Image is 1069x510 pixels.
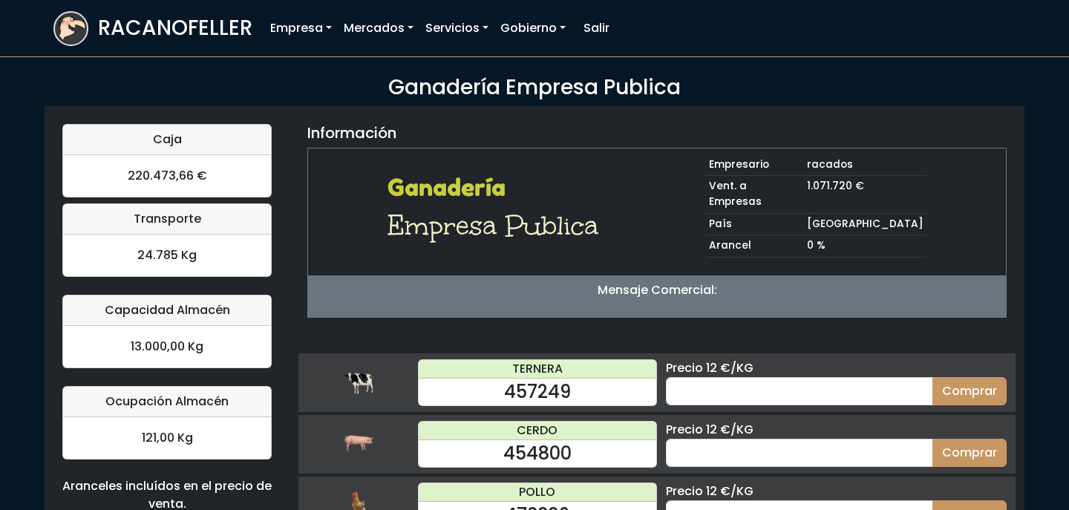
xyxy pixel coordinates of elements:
[53,7,252,50] a: RACANOFELLER
[419,483,656,502] div: POLLO
[63,387,271,417] div: Ocupación Almacén
[419,13,494,43] a: Servicios
[706,213,804,235] td: País
[344,429,373,459] img: cerdo.png
[63,417,271,459] div: 121,00 Kg
[63,295,271,326] div: Capacidad Almacén
[63,326,271,367] div: 13.000,00 Kg
[804,154,926,176] td: racados
[308,281,1006,299] p: Mensaje Comercial:
[419,360,656,379] div: TERNERA
[63,204,271,235] div: Transporte
[307,124,396,142] h5: Información
[63,235,271,276] div: 24.785 Kg
[578,13,615,43] a: Salir
[63,155,271,197] div: 220.473,66 €
[419,422,656,440] div: CERDO
[344,367,373,397] img: ternera.png
[419,379,656,405] div: 457249
[388,174,608,202] h2: Ganadería
[494,13,572,43] a: Gobierno
[666,359,1007,377] div: Precio 12 €/KG
[98,16,252,41] h3: RACANOFELLER
[419,440,656,467] div: 454800
[55,13,87,41] img: logoracarojo.png
[706,154,804,176] td: Empresario
[706,235,804,258] td: Arancel
[666,483,1007,500] div: Precio 12 €/KG
[63,125,271,155] div: Caja
[804,235,926,258] td: 0 %
[706,176,804,213] td: Vent. a Empresas
[338,13,419,43] a: Mercados
[666,421,1007,439] div: Precio 12 €/KG
[388,208,608,243] h1: Empresa Publica
[53,75,1016,100] h3: Ganadería Empresa Publica
[932,377,1007,405] button: Comprar
[804,176,926,213] td: 1.071.720 €
[804,213,926,235] td: [GEOGRAPHIC_DATA]
[264,13,338,43] a: Empresa
[932,439,1007,467] button: Comprar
